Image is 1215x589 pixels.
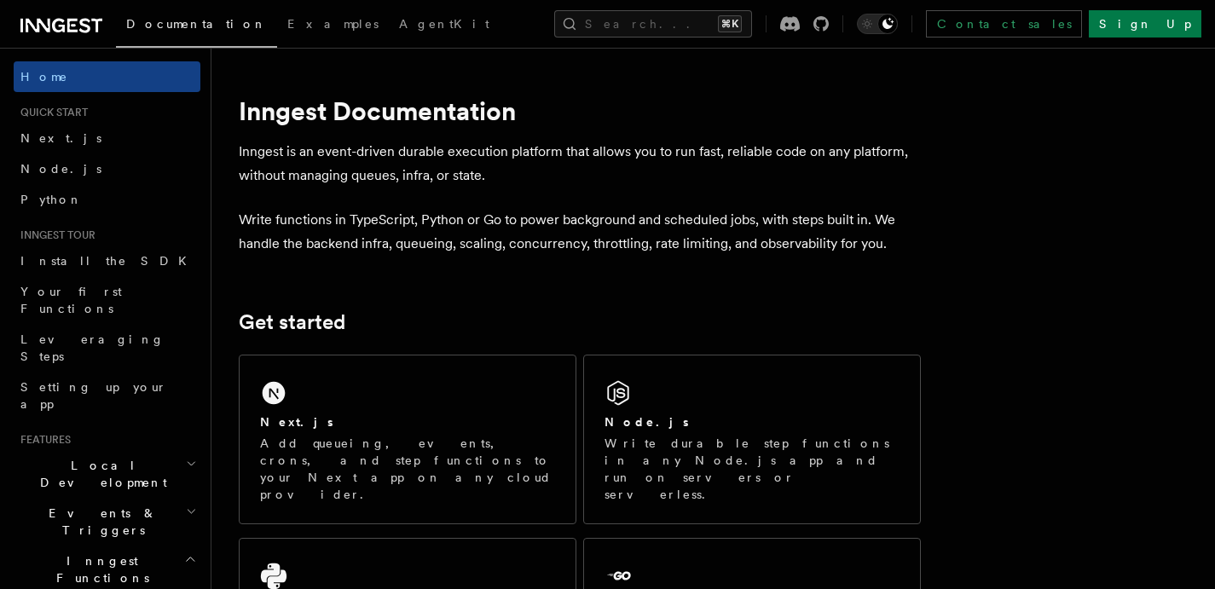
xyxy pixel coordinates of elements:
span: Inngest Functions [14,552,184,586]
button: Search...⌘K [554,10,752,38]
span: Local Development [14,457,186,491]
span: Python [20,193,83,206]
button: Toggle dark mode [857,14,898,34]
a: Setting up your app [14,372,200,419]
span: Your first Functions [20,285,122,315]
a: Contact sales [926,10,1082,38]
span: Install the SDK [20,254,197,268]
h1: Inngest Documentation [239,95,921,126]
a: Get started [239,310,345,334]
a: Your first Functions [14,276,200,324]
a: Next.jsAdd queueing, events, crons, and step functions to your Next app on any cloud provider. [239,355,576,524]
a: Leveraging Steps [14,324,200,372]
span: Documentation [126,17,267,31]
a: Python [14,184,200,215]
span: Features [14,433,71,447]
span: AgentKit [399,17,489,31]
span: Events & Triggers [14,505,186,539]
a: Node.js [14,153,200,184]
span: Examples [287,17,379,31]
a: Next.js [14,123,200,153]
p: Write durable step functions in any Node.js app and run on servers or serverless. [605,435,900,503]
button: Local Development [14,450,200,498]
a: Documentation [116,5,277,48]
a: Examples [277,5,389,46]
span: Leveraging Steps [20,332,165,363]
button: Events & Triggers [14,498,200,546]
span: Quick start [14,106,88,119]
kbd: ⌘K [718,15,742,32]
p: Inngest is an event-driven durable execution platform that allows you to run fast, reliable code ... [239,140,921,188]
p: Add queueing, events, crons, and step functions to your Next app on any cloud provider. [260,435,555,503]
span: Setting up your app [20,380,167,411]
span: Home [20,68,68,85]
a: Home [14,61,200,92]
h2: Next.js [260,413,333,430]
h2: Node.js [605,413,689,430]
a: Sign Up [1089,10,1201,38]
p: Write functions in TypeScript, Python or Go to power background and scheduled jobs, with steps bu... [239,208,921,256]
a: AgentKit [389,5,500,46]
a: Node.jsWrite durable step functions in any Node.js app and run on servers or serverless. [583,355,921,524]
span: Next.js [20,131,101,145]
a: Install the SDK [14,245,200,276]
span: Inngest tour [14,228,95,242]
span: Node.js [20,162,101,176]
